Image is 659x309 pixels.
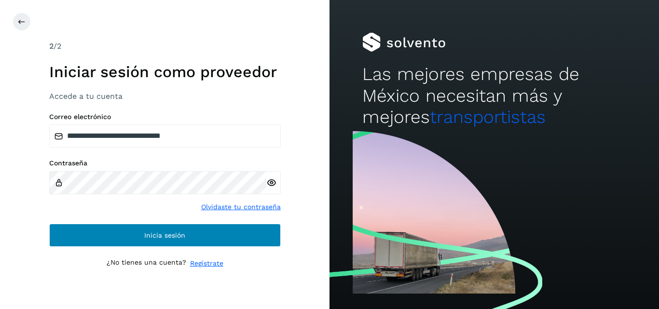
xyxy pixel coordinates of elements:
h2: Las mejores empresas de México necesitan más y mejores [362,64,626,128]
h3: Accede a tu cuenta [49,92,281,101]
label: Contraseña [49,159,281,167]
h1: Iniciar sesión como proveedor [49,63,281,81]
p: ¿No tienes una cuenta? [107,258,186,269]
a: Olvidaste tu contraseña [201,202,281,212]
span: transportistas [430,107,546,127]
button: Inicia sesión [49,224,281,247]
span: Inicia sesión [144,232,185,239]
span: 2 [49,41,54,51]
label: Correo electrónico [49,113,281,121]
div: /2 [49,40,281,52]
a: Regístrate [190,258,223,269]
